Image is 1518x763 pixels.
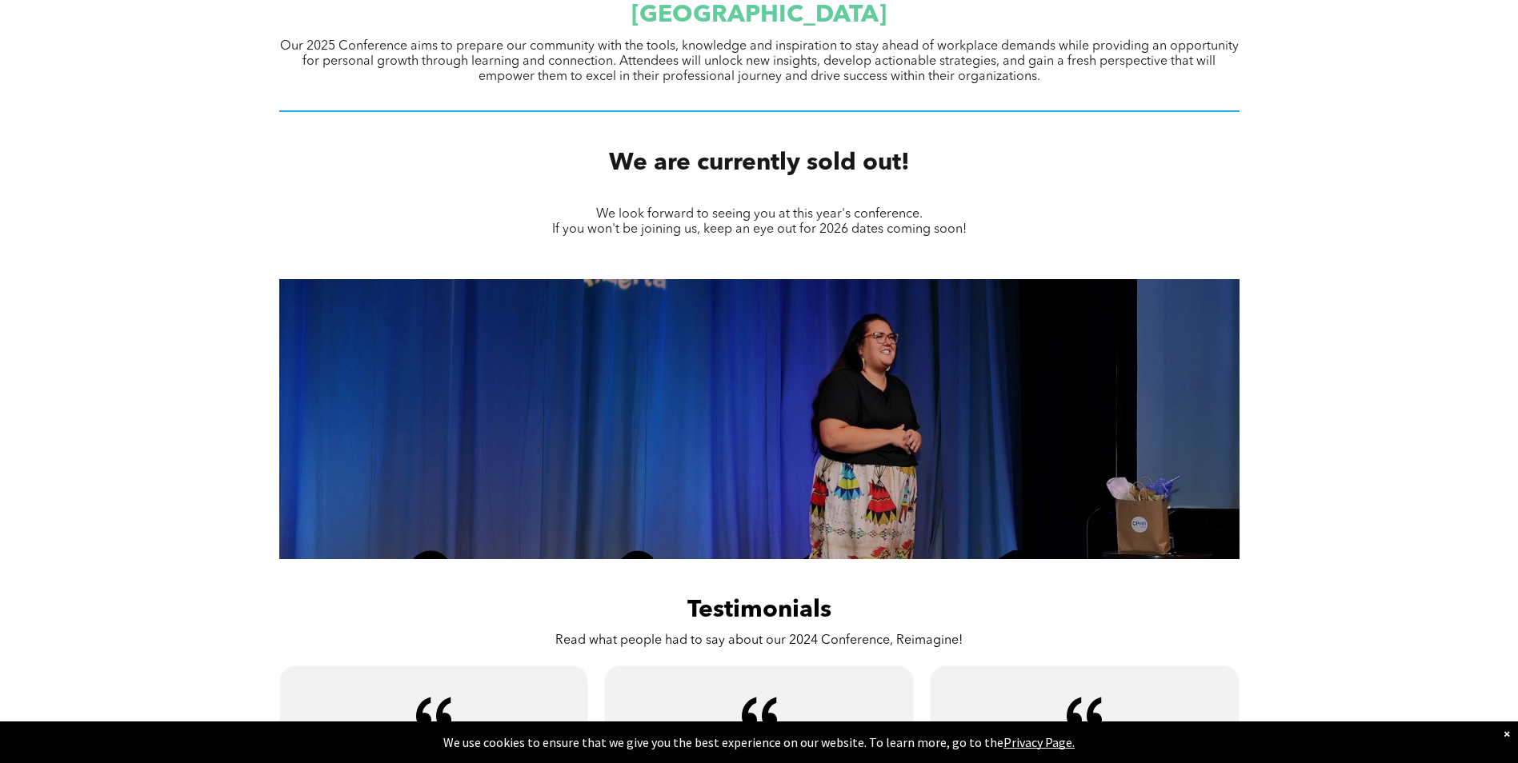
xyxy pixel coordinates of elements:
span: [GEOGRAPHIC_DATA] [631,3,887,27]
div: Dismiss notification [1504,725,1510,741]
span: Testimonials [687,598,831,622]
span: Our 2025 Conference aims to prepare our community with the tools, knowledge and inspiration to st... [280,40,1239,83]
a: Privacy Page. [1003,734,1075,750]
span: We look forward to seeing you at this year's conference. [596,208,923,221]
span: Read what people had to say about our 2024 Conference, Reimagine! [555,634,963,647]
span: We are currently sold out! [609,151,910,175]
span: If you won't be joining us, keep an eye out for 2026 dates coming soon! [552,223,967,236]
